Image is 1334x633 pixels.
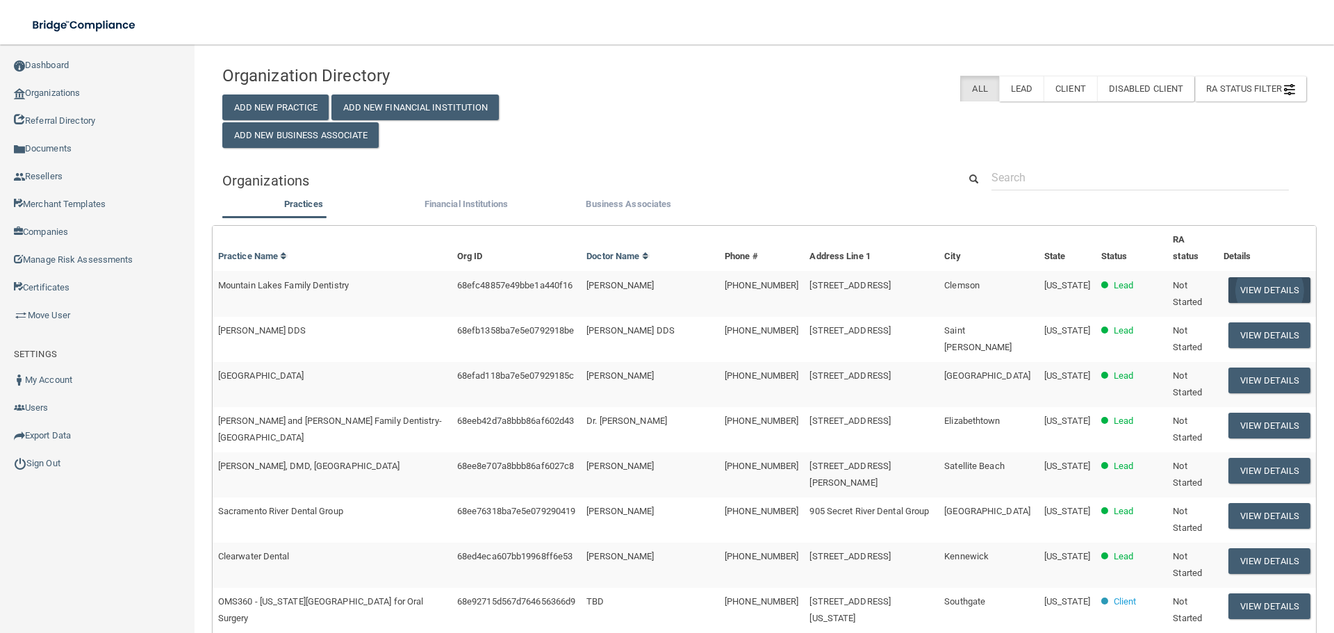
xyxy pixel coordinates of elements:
label: Lead [999,76,1044,101]
span: [PERSON_NAME] and [PERSON_NAME] Family Dentistry- [GEOGRAPHIC_DATA] [218,416,442,443]
label: SETTINGS [14,346,57,363]
h4: Organization Directory [222,67,570,85]
span: TBD [586,596,604,607]
span: [STREET_ADDRESS][PERSON_NAME] [809,461,891,488]
label: Client [1044,76,1097,101]
span: [PHONE_NUMBER] [725,461,798,471]
th: RA status [1167,226,1217,271]
span: Southgate [944,596,985,607]
span: [PHONE_NUMBER] [725,551,798,561]
span: [PHONE_NUMBER] [725,416,798,426]
span: [US_STATE] [1044,506,1090,516]
span: 68efad118ba7e5e07929185c [457,370,574,381]
p: Lead [1114,503,1133,520]
span: [PHONE_NUMBER] [725,506,798,516]
th: Status [1096,226,1168,271]
p: Lead [1114,322,1133,339]
span: [PERSON_NAME] [586,370,654,381]
th: Phone # [719,226,804,271]
p: Lead [1114,368,1133,384]
label: Financial Institutions [392,196,541,213]
span: Not Started [1173,280,1202,307]
img: bridge_compliance_login_screen.278c3ca4.svg [21,11,149,40]
span: 68eeb42d7a8bbb86af602d43 [457,416,574,426]
span: RA Status Filter [1206,83,1295,94]
p: Lead [1114,548,1133,565]
span: [STREET_ADDRESS] [809,416,891,426]
th: Details [1218,226,1316,271]
span: [PHONE_NUMBER] [725,596,798,607]
th: Address Line 1 [804,226,939,271]
button: View Details [1228,548,1310,574]
span: [STREET_ADDRESS] [809,280,891,290]
img: organization-icon.f8decf85.png [14,88,25,99]
span: [GEOGRAPHIC_DATA] [218,370,304,381]
span: Kennewick [944,551,989,561]
button: View Details [1228,593,1310,619]
span: [PERSON_NAME] DDS [586,325,675,336]
th: State [1039,226,1096,271]
span: [STREET_ADDRESS] [809,370,891,381]
label: All [960,76,998,101]
span: [PHONE_NUMBER] [725,280,798,290]
span: [STREET_ADDRESS][US_STATE] [809,596,891,623]
span: Not Started [1173,370,1202,397]
span: [US_STATE] [1044,280,1090,290]
span: 68efc48857e49bbe1a440f16 [457,280,573,290]
img: ic_dashboard_dark.d01f4a41.png [14,60,25,72]
span: [STREET_ADDRESS] [809,325,891,336]
button: Add New Practice [222,94,329,120]
span: [PERSON_NAME] [586,280,654,290]
span: Not Started [1173,416,1202,443]
th: Org ID [452,226,581,271]
p: Client [1114,593,1137,610]
span: [US_STATE] [1044,596,1090,607]
img: ic_power_dark.7ecde6b1.png [14,457,26,470]
span: Clearwater Dental [218,551,290,561]
span: 68ee8e707a8bbb86af6027c8 [457,461,574,471]
span: Mountain Lakes Family Dentistry [218,280,349,290]
span: 68ee76318ba7e5e079290419 [457,506,575,516]
span: 68efb1358ba7e5e0792918be [457,325,574,336]
span: Saint [PERSON_NAME] [944,325,1012,352]
span: Satellite Beach [944,461,1005,471]
span: Not Started [1173,325,1202,352]
span: 68ed4eca607bb19968ff6e53 [457,551,573,561]
span: [US_STATE] [1044,416,1090,426]
label: Practices [229,196,378,213]
input: Search [991,165,1289,190]
span: [PHONE_NUMBER] [725,370,798,381]
span: Dr. [PERSON_NAME] [586,416,667,426]
span: Not Started [1173,506,1202,533]
button: Add New Financial Institution [331,94,500,120]
span: Not Started [1173,596,1202,623]
img: briefcase.64adab9b.png [14,309,28,322]
a: Practice Name [218,251,288,261]
label: Disabled Client [1097,76,1195,101]
img: icon-documents.8dae5593.png [14,144,25,155]
span: [US_STATE] [1044,551,1090,561]
img: ic_reseller.de258add.png [14,172,25,183]
span: Sacramento River Dental Group [218,506,343,516]
button: View Details [1228,322,1310,348]
span: Elizabethtown [944,416,1000,426]
span: [PHONE_NUMBER] [725,325,798,336]
button: View Details [1228,503,1310,529]
span: OMS360 - [US_STATE][GEOGRAPHIC_DATA] for Oral Surgery [218,596,424,623]
label: Business Associates [554,196,703,213]
h5: Organizations [222,173,938,188]
button: View Details [1228,368,1310,393]
img: ic_user_dark.df1a06c3.png [14,375,25,386]
img: icon-filter@2x.21656d0b.png [1284,84,1295,95]
span: 68e92715d567d764656366d9 [457,596,575,607]
span: [US_STATE] [1044,325,1090,336]
li: Practices [222,196,385,216]
span: [PERSON_NAME] [586,551,654,561]
button: Add New Business Associate [222,122,379,148]
li: Business Associate [547,196,710,216]
img: icon-users.e205127d.png [14,402,25,413]
button: View Details [1228,458,1310,484]
span: [PERSON_NAME], DMD, [GEOGRAPHIC_DATA] [218,461,400,471]
p: Lead [1114,458,1133,475]
span: Business Associates [586,199,671,209]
